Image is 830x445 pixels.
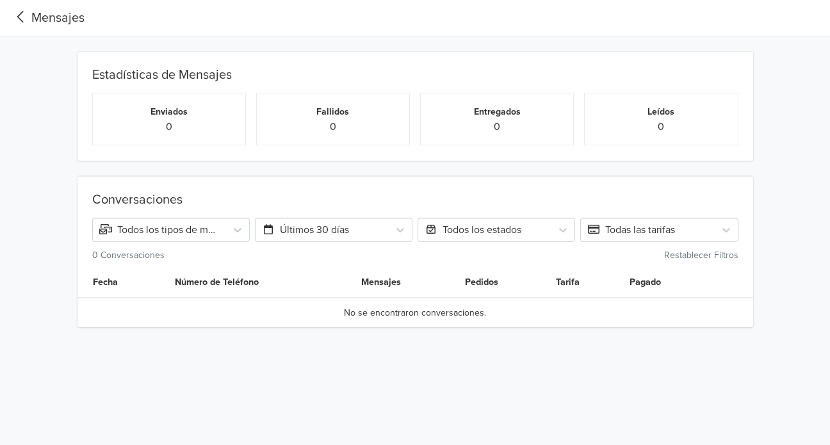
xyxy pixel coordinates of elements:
p: 0 [595,119,727,134]
small: Leídos [647,106,674,117]
a: Mensajes [10,8,85,28]
th: Pedidos [457,268,549,298]
div: Estadísticas de Mensajes [87,52,744,88]
small: Enviados [151,106,188,117]
div: Conversaciones [92,192,738,213]
small: Restablecer Filtros [664,250,738,261]
p: 0 [431,119,563,134]
span: Todos los estados [425,223,521,236]
th: Mensajes [354,268,457,298]
span: Todos los tipos de mensajes [99,223,242,236]
th: Número de Teléfono [167,268,354,298]
span: Últimos 30 días [262,223,349,236]
th: Tarifa [548,268,622,298]
small: Fallidos [316,106,349,117]
th: Fecha [77,268,168,298]
th: Pagado [622,268,710,298]
p: 0 [267,119,399,134]
span: Todas las tarifas [587,223,675,236]
small: 0 Conversaciones [92,250,165,261]
span: No se encontraron conversaciones. [344,306,486,320]
small: Entregados [474,106,521,117]
p: 0 [103,119,235,134]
